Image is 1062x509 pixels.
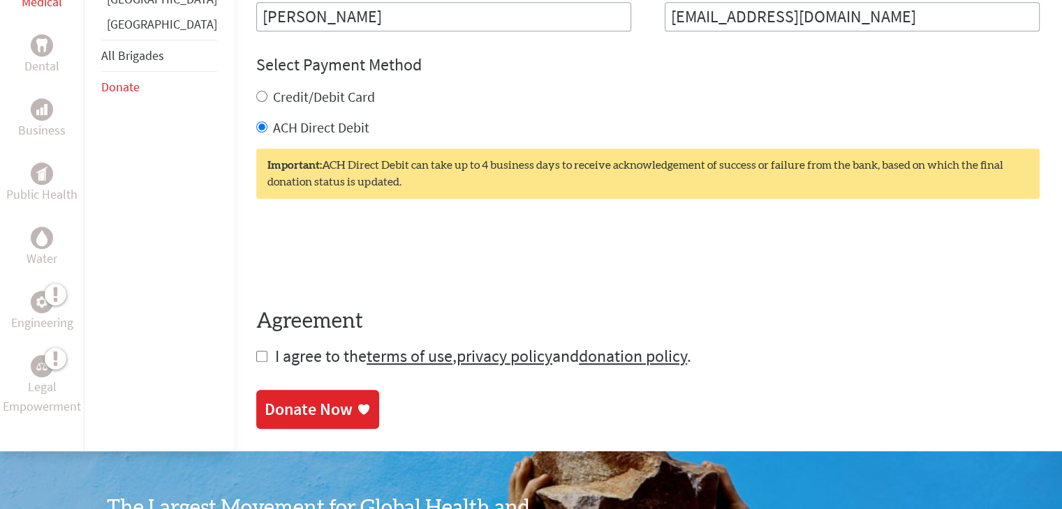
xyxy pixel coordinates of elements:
[11,313,73,333] p: Engineering
[36,167,47,181] img: Public Health
[256,227,469,281] iframe: reCAPTCHA
[665,2,1040,31] input: Your Email
[101,79,140,95] a: Donate
[27,249,57,268] p: Water
[36,104,47,115] img: Business
[256,309,1040,334] h4: Agreement
[36,362,47,370] img: Legal Empowerment
[101,47,164,63] a: All Brigades
[101,15,217,40] li: Honduras
[24,56,59,76] p: Dental
[579,345,687,367] a: donation policy
[11,291,73,333] a: EngineeringEngineering
[27,227,57,268] a: WaterWater
[256,390,379,429] a: Donate Now
[31,291,53,313] div: Engineering
[101,40,217,72] li: All Brigades
[31,355,53,377] div: Legal Empowerment
[367,345,452,367] a: terms of use
[273,119,369,136] label: ACH Direct Debit
[31,162,53,185] div: Public Health
[36,39,47,52] img: Dental
[275,345,691,367] span: I agree to the , and .
[24,34,59,76] a: DentalDental
[31,34,53,56] div: Dental
[3,355,81,416] a: Legal EmpowermentLegal Empowerment
[256,149,1040,199] div: ACH Direct Debit can take up to 4 business days to receive acknowledgement of success or failure ...
[273,88,375,105] label: Credit/Debit Card
[107,16,217,32] a: [GEOGRAPHIC_DATA]
[6,162,78,204] a: Public HealthPublic Health
[31,227,53,249] div: Water
[6,185,78,204] p: Public Health
[36,296,47,307] img: Engineering
[101,72,217,102] li: Donate
[18,121,66,140] p: Business
[256,2,631,31] input: Enter Full Name
[36,230,47,246] img: Water
[267,160,322,171] strong: Important:
[265,398,353,420] div: Donate Now
[3,377,81,416] p: Legal Empowerment
[457,345,552,367] a: privacy policy
[31,98,53,121] div: Business
[256,54,1040,76] h4: Select Payment Method
[18,98,66,140] a: BusinessBusiness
